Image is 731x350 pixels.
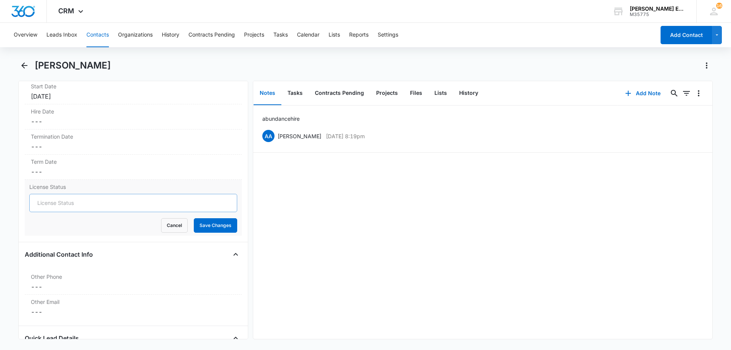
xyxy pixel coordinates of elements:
[31,298,236,306] label: Other Email
[35,60,111,71] h1: [PERSON_NAME]
[404,82,428,105] button: Files
[31,282,236,291] dd: ---
[18,59,30,72] button: Back
[31,158,236,166] label: Term Date
[14,23,37,47] button: Overview
[309,82,370,105] button: Contracts Pending
[25,104,242,129] div: Hire Date---
[281,82,309,105] button: Tasks
[661,26,712,44] button: Add Contact
[618,84,668,102] button: Add Note
[349,23,369,47] button: Reports
[630,12,685,17] div: account id
[31,142,236,151] dd: ---
[29,194,237,212] input: License Status
[378,23,398,47] button: Settings
[31,82,236,90] label: Start Date
[31,167,236,176] dd: ---
[453,82,484,105] button: History
[118,23,153,47] button: Organizations
[46,23,77,47] button: Leads Inbox
[668,87,680,99] button: Search...
[262,130,275,142] span: AA
[194,218,237,233] button: Save Changes
[680,87,693,99] button: Filters
[716,3,722,9] span: 16
[25,295,242,320] div: Other Email---
[161,218,188,233] button: Cancel
[58,7,74,15] span: CRM
[188,23,235,47] button: Contracts Pending
[86,23,109,47] button: Contacts
[31,92,236,101] div: [DATE]
[329,23,340,47] button: Lists
[244,23,264,47] button: Projects
[25,250,93,259] h4: Additional Contact Info
[297,23,319,47] button: Calendar
[630,6,685,12] div: account name
[230,332,242,344] button: Close
[25,155,242,180] div: Term Date---
[31,273,236,281] label: Other Phone
[31,133,236,141] label: Termination Date
[25,334,79,343] h4: Quick Lead Details
[701,59,713,72] button: Actions
[25,79,242,104] div: Start Date[DATE]
[31,107,236,115] label: Hire Date
[273,23,288,47] button: Tasks
[716,3,722,9] div: notifications count
[162,23,179,47] button: History
[254,82,281,105] button: Notes
[262,115,300,123] p: abundance hire
[370,82,404,105] button: Projects
[428,82,453,105] button: Lists
[693,87,705,99] button: Overflow Menu
[31,307,236,316] dd: ---
[29,183,237,191] label: License Status
[278,132,321,140] p: [PERSON_NAME]
[31,117,236,126] dd: ---
[230,248,242,261] button: Close
[25,129,242,155] div: Termination Date---
[25,270,242,295] div: Other Phone---
[326,132,365,140] p: [DATE] 8:19pm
